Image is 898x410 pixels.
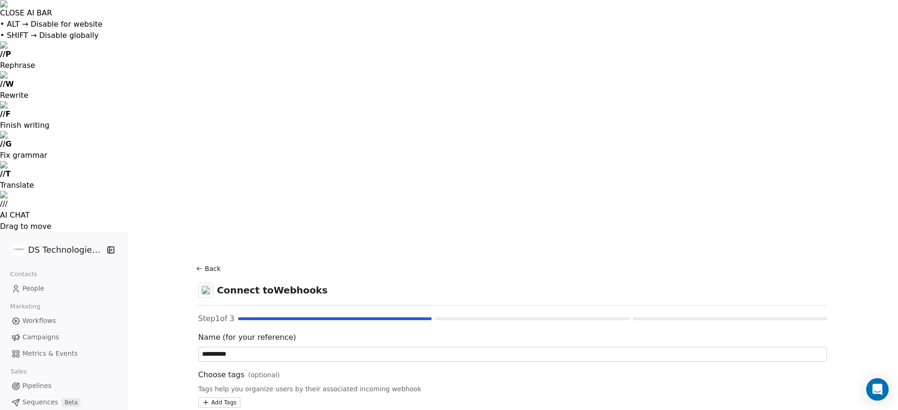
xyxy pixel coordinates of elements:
a: People [7,281,119,296]
span: Marketing [6,300,44,314]
span: Choose tags [198,369,245,381]
button: Add Tags [198,397,240,408]
span: Sequences [22,397,58,407]
span: DS Technologies Inc [28,244,104,256]
span: Sales [7,365,31,379]
img: webhooks.svg [201,286,210,295]
span: Tags help you organize users by their associated incoming webhook [198,384,827,394]
a: SequencesBeta [7,395,119,410]
a: Pipelines [7,378,119,394]
span: Connect to Webhooks [217,284,328,297]
button: Back [195,260,224,277]
span: Name (for your reference) [198,332,827,343]
div: Open Intercom Messenger [866,378,889,401]
span: Campaigns [22,332,59,342]
a: Metrics & Events [7,346,119,361]
button: DS Technologies Inc [11,242,100,258]
span: Step 1 of 3 [198,313,234,324]
span: Metrics & Events [22,349,78,359]
span: Workflows [22,316,56,326]
span: Contacts [6,267,41,281]
span: (optional) [248,370,280,380]
a: Campaigns [7,329,119,345]
span: Beta [62,398,80,407]
img: DS%20Updated%20Logo.jpg [13,244,24,256]
span: People [22,284,44,293]
a: Workflows [7,313,119,329]
span: Pipelines [22,381,51,391]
